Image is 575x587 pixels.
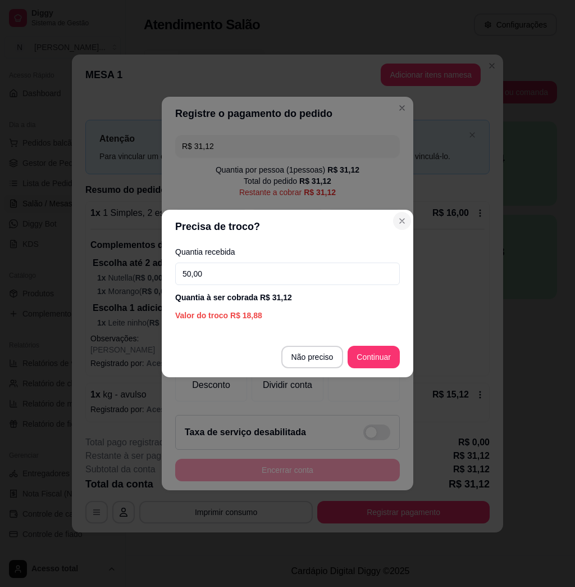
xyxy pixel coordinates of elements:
[175,310,400,321] div: Valor do troco R$ 18,88
[175,292,400,303] div: Quantia à ser cobrada R$ 31,12
[281,346,344,368] button: Não preciso
[162,210,413,243] header: Precisa de troco?
[393,212,411,230] button: Close
[348,346,400,368] button: Continuar
[175,248,400,256] label: Quantia recebida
